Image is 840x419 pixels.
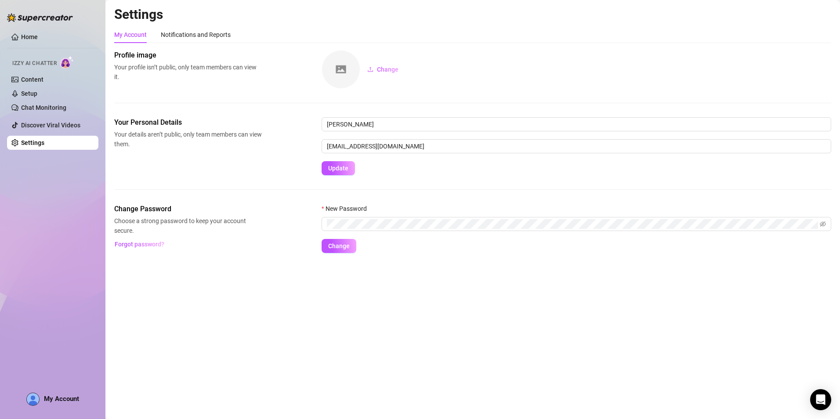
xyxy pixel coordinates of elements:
[327,219,818,229] input: New Password
[322,139,831,153] input: Enter new email
[27,393,39,405] img: ALV-UjXOn4RsLQXpKZloP83vtGLCHp8YP-_uTANj3iuxxRMGKHJSOkkFBq1o8kdHS5m-Yrq29-Sd8KPlddzjBCQwZIuR8yA2P...
[21,104,66,111] a: Chat Monitoring
[161,30,231,40] div: Notifications and Reports
[114,237,164,251] button: Forgot password?
[322,161,355,175] button: Update
[114,30,147,40] div: My Account
[21,33,38,40] a: Home
[377,66,398,73] span: Change
[114,6,831,23] h2: Settings
[114,50,262,61] span: Profile image
[21,139,44,146] a: Settings
[21,122,80,129] a: Discover Viral Videos
[322,239,356,253] button: Change
[114,130,262,149] span: Your details aren’t public, only team members can view them.
[60,56,74,69] img: AI Chatter
[367,66,373,72] span: upload
[360,62,406,76] button: Change
[328,242,350,249] span: Change
[114,216,262,235] span: Choose a strong password to keep your account secure.
[12,59,57,68] span: Izzy AI Chatter
[322,51,360,88] img: square-placeholder.png
[21,76,43,83] a: Content
[114,62,262,82] span: Your profile isn’t public, only team members can view it.
[322,117,831,131] input: Enter name
[114,204,262,214] span: Change Password
[820,221,826,227] span: eye-invisible
[7,13,73,22] img: logo-BBDzfeDw.svg
[810,389,831,410] div: Open Intercom Messenger
[115,241,164,248] span: Forgot password?
[114,117,262,128] span: Your Personal Details
[322,204,373,213] label: New Password
[21,90,37,97] a: Setup
[44,395,79,403] span: My Account
[328,165,348,172] span: Update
